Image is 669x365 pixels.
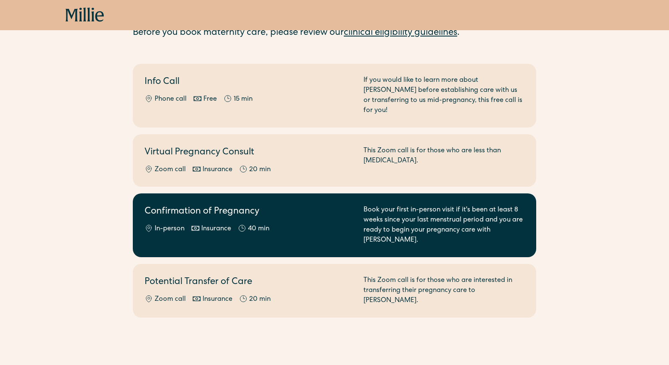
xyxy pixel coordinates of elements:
div: Before you book maternity care, please review our . [133,26,536,40]
div: Insurance [203,165,232,175]
div: If you would like to learn more about [PERSON_NAME] before establishing care with us or transferr... [363,76,524,116]
div: In-person [155,224,184,234]
div: This Zoom call is for those who are interested in transferring their pregnancy care to [PERSON_NA... [363,276,524,306]
div: Zoom call [155,295,186,305]
div: Book your first in-person visit if it's been at least 8 weeks since your last menstrual period an... [363,205,524,245]
div: Zoom call [155,165,186,175]
div: 20 min [249,295,271,305]
h2: Confirmation of Pregnancy [145,205,353,219]
a: clinical eligibility guidelines [344,29,457,38]
div: Insurance [203,295,232,305]
div: Phone call [155,94,187,104]
h2: Potential Transfer of Care [145,276,353,289]
div: 40 min [248,224,269,234]
div: Free [203,94,217,104]
h2: Info Call [145,76,353,89]
a: Confirmation of PregnancyIn-personInsurance40 minBook your first in-person visit if it's been at ... [133,193,536,257]
h2: Virtual Pregnancy Consult [145,146,353,160]
div: 20 min [249,165,271,175]
div: This Zoom call is for those who are less than [MEDICAL_DATA]. [363,146,524,175]
a: Virtual Pregnancy ConsultZoom callInsurance20 minThis Zoom call is for those who are less than [M... [133,134,536,187]
a: Potential Transfer of CareZoom callInsurance20 minThis Zoom call is for those who are interested ... [133,264,536,318]
div: Insurance [201,224,231,234]
div: 15 min [234,94,253,104]
a: Info CallPhone callFree15 minIf you would like to learn more about [PERSON_NAME] before establish... [133,64,536,128]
